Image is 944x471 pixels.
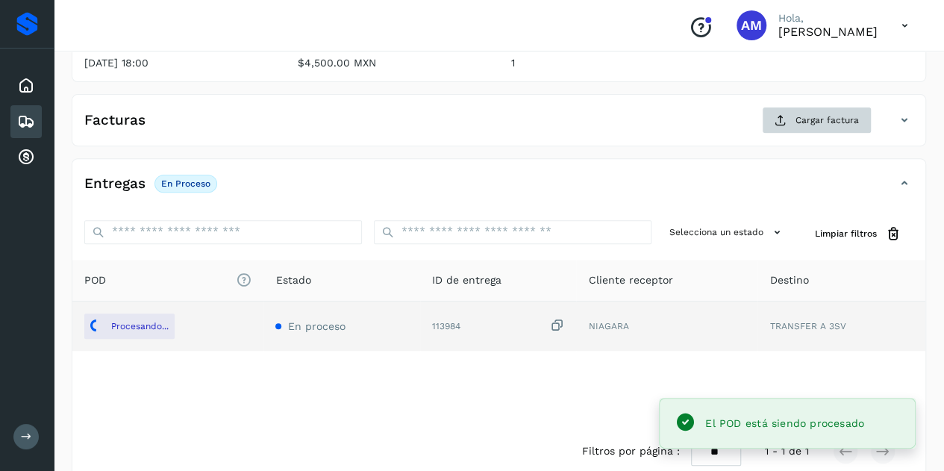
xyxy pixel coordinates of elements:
[778,25,878,39] p: Angele Monserrat Manriquez Bisuett
[275,272,310,288] span: Estado
[795,113,859,127] span: Cargar factura
[10,105,42,138] div: Embarques
[778,12,878,25] p: Hola,
[663,220,791,245] button: Selecciona un estado
[762,107,872,134] button: Cargar factura
[84,112,146,129] h4: Facturas
[10,141,42,174] div: Cuentas por cobrar
[588,272,672,288] span: Cliente receptor
[161,178,210,189] p: En proceso
[765,443,809,459] span: 1 - 1 de 1
[803,220,913,248] button: Limpiar filtros
[84,272,251,288] span: POD
[432,272,501,288] span: ID de entrega
[432,318,564,334] div: 113984
[576,302,757,351] td: NIAGARA
[815,227,877,240] span: Limpiar filtros
[84,175,146,193] h4: Entregas
[511,57,701,69] p: 1
[111,321,169,331] p: Procesando...
[84,314,175,339] button: Procesando...
[298,57,487,69] p: $4,500.00 MXN
[72,107,925,146] div: FacturasCargar factura
[757,302,925,351] td: TRANSFER A 3SV
[84,57,274,69] p: [DATE] 18:00
[287,320,345,332] span: En proceso
[10,69,42,102] div: Inicio
[705,417,864,429] span: El POD está siendo procesado
[72,171,925,208] div: EntregasEn proceso
[581,443,679,459] span: Filtros por página :
[769,272,808,288] span: Destino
